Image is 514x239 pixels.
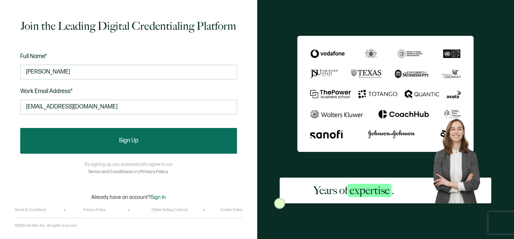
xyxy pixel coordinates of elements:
[21,19,236,33] h1: Join the Leading Digital Credentialing Platform
[297,36,474,152] img: Sertifier Signup - Years of <span class="strong-h">expertise</span>.
[91,194,166,200] p: Already have an account?
[88,169,132,175] a: Terms and Conditions
[20,128,237,154] button: Sign Up
[20,88,73,95] span: Work Email Address*
[20,53,47,60] span: Full Name*
[15,224,77,228] p: ©2025 Sertifier Inc.. All rights reserved.
[140,169,168,175] a: Privacy Policy
[20,100,237,114] input: Enter your work email address
[152,208,188,212] a: Online Selling Contract
[83,208,106,212] a: Privacy Policy
[119,138,138,144] span: Sign Up
[313,183,394,198] h2: Years of .
[220,208,242,212] a: Cookie Policy
[428,114,491,203] img: Sertifier Signup - Years of <span class="strong-h">expertise</span>. Hero
[15,208,46,212] a: Terms & Conditions
[20,65,237,79] input: Jane Doe
[348,184,391,197] span: expertise
[274,198,285,209] img: Sertifier Signup
[85,161,173,176] p: By signing up, you automatically agree to our and .
[150,194,166,200] span: Sign In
